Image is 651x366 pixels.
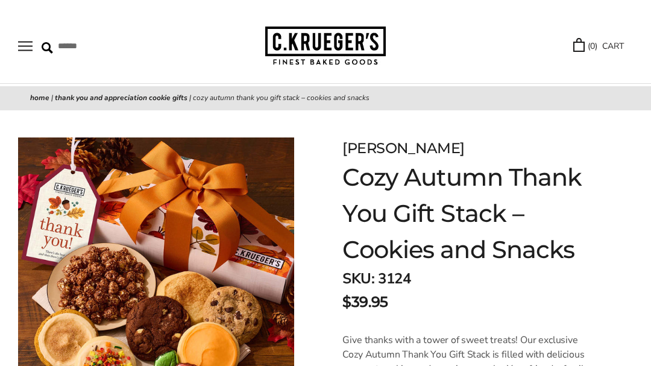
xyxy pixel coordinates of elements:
button: Open navigation [18,41,33,51]
span: $39.95 [342,291,388,313]
input: Search [42,37,165,55]
div: [PERSON_NAME] [342,137,591,159]
span: 3124 [378,269,410,288]
span: Cozy Autumn Thank You Gift Stack – Cookies and Snacks [193,93,370,103]
img: C.KRUEGER'S [265,27,386,66]
a: Home [30,93,49,103]
strong: SKU: [342,269,374,288]
nav: breadcrumbs [30,92,621,104]
span: | [51,93,53,103]
a: (0) CART [573,39,624,53]
span: | [189,93,191,103]
a: Thank You and Appreciation Cookie Gifts [55,93,187,103]
h1: Cozy Autumn Thank You Gift Stack – Cookies and Snacks [342,159,591,268]
img: Search [42,42,53,54]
